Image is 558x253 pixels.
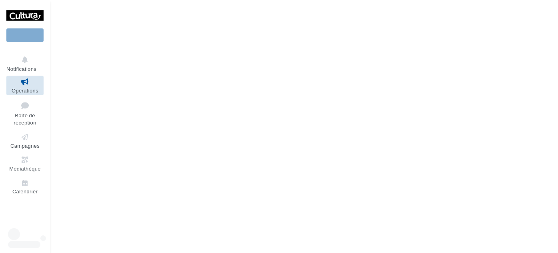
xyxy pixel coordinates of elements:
a: Boîte de réception [6,98,44,128]
span: Médiathèque [9,165,41,172]
span: Calendrier [12,189,38,195]
a: Calendrier [6,177,44,197]
span: Opérations [12,87,38,94]
a: Médiathèque [6,154,44,173]
span: Notifications [6,66,36,72]
a: Opérations [6,76,44,95]
span: Campagnes [10,143,40,149]
span: Boîte de réception [14,112,36,126]
div: Nouvelle campagne [6,28,44,42]
a: Campagnes [6,131,44,151]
